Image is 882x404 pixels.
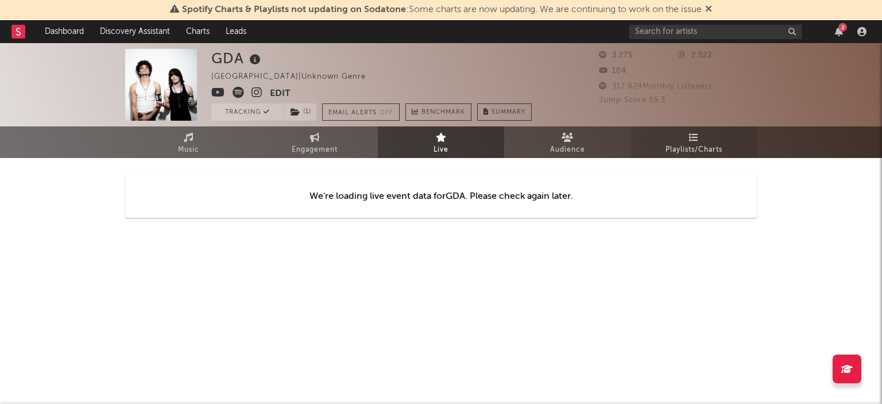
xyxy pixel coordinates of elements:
[504,126,630,158] a: Audience
[37,20,92,43] a: Dashboard
[599,83,713,90] span: 317.924 Monthly Listeners
[322,103,400,121] button: Email AlertsOff
[178,143,199,157] span: Music
[599,67,626,75] span: 104
[405,103,471,121] a: Benchmark
[182,5,702,14] span: : Some charts are now updating. We are continuing to work on the issue
[550,143,585,157] span: Audience
[252,126,378,158] a: Engagement
[218,20,254,43] a: Leads
[125,175,757,218] div: We're loading live event data for GDA . Please check again later.
[838,23,847,32] div: 2
[125,126,252,158] a: Music
[283,103,317,121] span: ( 1 )
[492,109,525,116] span: Summary
[270,87,291,101] button: Edit
[678,52,712,59] span: 2.522
[434,143,448,157] span: Live
[599,52,633,59] span: 3.275
[705,5,712,14] span: Dismiss
[378,126,504,158] a: Live
[211,49,264,68] div: GDA
[92,20,178,43] a: Discovery Assistant
[211,103,283,121] button: Tracking
[629,25,802,39] input: Search for artists
[477,103,532,121] button: Summary
[835,27,843,36] button: 2
[284,103,316,121] button: (1)
[630,126,757,158] a: Playlists/Charts
[380,110,393,116] em: Off
[421,106,465,120] span: Benchmark
[182,5,406,14] span: Spotify Charts & Playlists not updating on Sodatone
[666,143,722,157] span: Playlists/Charts
[178,20,218,43] a: Charts
[599,97,666,104] span: Jump Score: 55.3
[211,70,379,84] div: [GEOGRAPHIC_DATA] | Unknown Genre
[292,143,338,157] span: Engagement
